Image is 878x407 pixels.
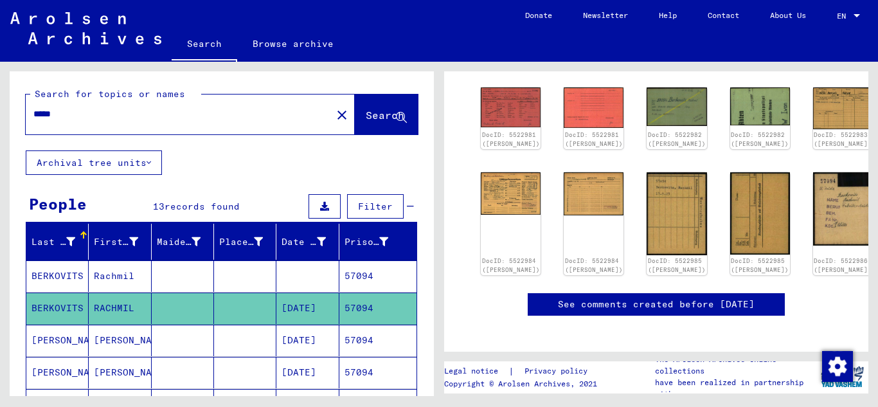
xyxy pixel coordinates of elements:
[282,235,325,249] div: Date of Birth
[339,224,417,260] mat-header-cell: Prisoner #
[444,378,603,390] p: Copyright © Arolsen Archives, 2021
[648,131,706,147] a: DocID: 5522982 ([PERSON_NAME])
[276,357,339,388] mat-cell: [DATE]
[94,231,154,252] div: First Name
[822,351,853,382] img: Change consent
[89,224,151,260] mat-header-cell: First Name
[94,235,138,249] div: First Name
[153,201,165,212] span: 13
[565,131,623,147] a: DocID: 5522981 ([PERSON_NAME])
[813,87,873,129] img: 001.jpg
[276,293,339,324] mat-cell: [DATE]
[89,260,151,292] mat-cell: Rachmil
[358,201,393,212] span: Filter
[26,293,89,324] mat-cell: BERKOVITS
[814,257,872,273] a: DocID: 5522986 ([PERSON_NAME])
[355,95,418,134] button: Search
[339,325,417,356] mat-cell: 57094
[89,325,151,356] mat-cell: [PERSON_NAME]
[237,28,349,59] a: Browse archive
[647,87,706,126] img: 001.jpg
[481,172,541,215] img: 001.jpg
[481,87,541,127] img: 001.jpg
[730,172,790,255] img: 002.jpg
[26,224,89,260] mat-header-cell: Last Name
[444,365,508,378] a: Legal notice
[339,293,417,324] mat-cell: 57094
[482,257,540,273] a: DocID: 5522984 ([PERSON_NAME])
[482,131,540,147] a: DocID: 5522981 ([PERSON_NAME])
[837,12,851,21] span: EN
[565,257,623,273] a: DocID: 5522984 ([PERSON_NAME])
[152,224,214,260] mat-header-cell: Maiden Name
[35,88,185,100] mat-label: Search for topics or names
[219,231,279,252] div: Place of Birth
[276,325,339,356] mat-cell: [DATE]
[31,235,75,249] div: Last Name
[345,235,388,249] div: Prisoner #
[347,194,404,219] button: Filter
[648,257,706,273] a: DocID: 5522985 ([PERSON_NAME])
[157,231,217,252] div: Maiden Name
[564,172,623,215] img: 002.jpg
[276,224,339,260] mat-header-cell: Date of Birth
[172,28,237,62] a: Search
[26,260,89,292] mat-cell: BERKOVITS
[655,354,816,377] p: The Arolsen Archives online collections
[26,150,162,175] button: Archival tree units
[818,361,866,393] img: yv_logo.png
[731,131,789,147] a: DocID: 5522982 ([PERSON_NAME])
[339,357,417,388] mat-cell: 57094
[514,365,603,378] a: Privacy policy
[564,87,623,128] img: 002.jpg
[10,12,161,44] img: Arolsen_neg.svg
[214,224,276,260] mat-header-cell: Place of Birth
[558,298,755,311] a: See comments created before [DATE]
[366,109,404,122] span: Search
[31,231,91,252] div: Last Name
[219,235,263,249] div: Place of Birth
[339,260,417,292] mat-cell: 57094
[655,377,816,400] p: have been realized in partnership with
[282,231,341,252] div: Date of Birth
[329,102,355,127] button: Clear
[334,107,350,123] mat-icon: close
[89,357,151,388] mat-cell: [PERSON_NAME]
[813,172,873,246] img: 001.jpg
[444,365,603,378] div: |
[26,325,89,356] mat-cell: [PERSON_NAME]
[345,231,404,252] div: Prisoner #
[647,172,706,256] img: 001.jpg
[165,201,240,212] span: records found
[730,87,790,125] img: 002.jpg
[29,192,87,215] div: People
[26,357,89,388] mat-cell: [PERSON_NAME]
[89,293,151,324] mat-cell: RACHMIL
[157,235,201,249] div: Maiden Name
[731,257,789,273] a: DocID: 5522985 ([PERSON_NAME])
[814,131,872,147] a: DocID: 5522983 ([PERSON_NAME])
